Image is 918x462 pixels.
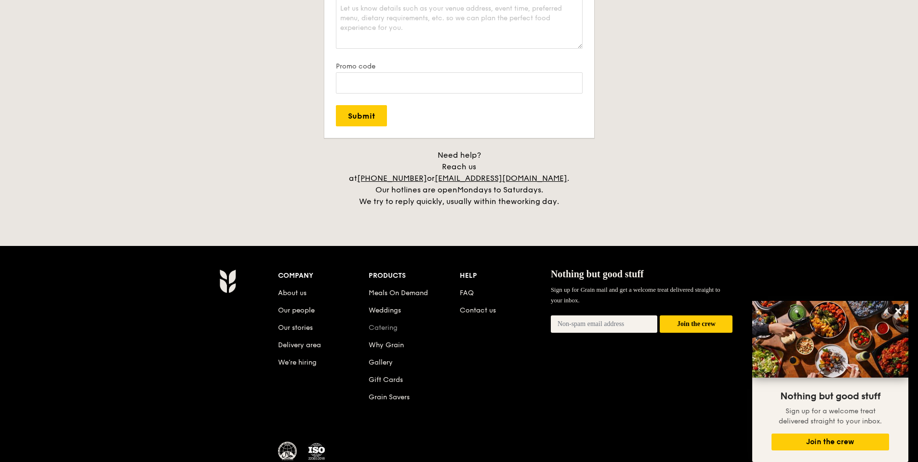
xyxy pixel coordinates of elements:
[369,358,393,367] a: Gallery
[278,289,306,297] a: About us
[278,442,297,461] img: MUIS Halal Certified
[278,324,313,332] a: Our stories
[435,174,567,183] a: [EMAIL_ADDRESS][DOMAIN_NAME]
[660,315,732,333] button: Join the crew
[752,301,908,378] img: DSC07876-Edit02-Large.jpeg
[369,341,404,349] a: Why Grain
[307,442,326,461] img: ISO Certified
[551,286,720,304] span: Sign up for Grain mail and get a welcome treat delivered straight to your inbox.
[780,391,880,402] span: Nothing but good stuff
[278,341,321,349] a: Delivery area
[357,174,427,183] a: [PHONE_NUMBER]
[278,306,315,314] a: Our people
[369,324,398,332] a: Catering
[460,306,496,314] a: Contact us
[278,269,369,283] div: Company
[460,269,551,283] div: Help
[511,197,559,206] span: working day.
[339,149,580,207] div: Need help? Reach us at or . Our hotlines are open We try to reply quickly, usually within the
[369,393,410,401] a: Grain Savers
[369,306,401,314] a: Weddings
[772,434,889,450] button: Join the crew
[336,62,583,70] label: Promo code
[891,303,906,319] button: Close
[551,315,658,333] input: Non-spam email address
[278,358,317,367] a: We’re hiring
[551,269,644,279] span: Nothing but good stuff
[219,269,236,293] img: AYc88T3wAAAABJRU5ErkJggg==
[369,269,460,283] div: Products
[336,105,387,126] input: Submit
[369,289,428,297] a: Meals On Demand
[369,376,403,384] a: Gift Cards
[457,185,543,194] span: Mondays to Saturdays.
[779,407,882,425] span: Sign up for a welcome treat delivered straight to your inbox.
[460,289,474,297] a: FAQ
